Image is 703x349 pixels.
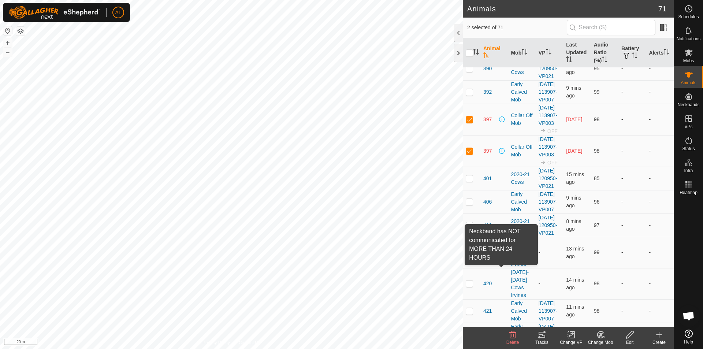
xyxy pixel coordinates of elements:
img: to [540,128,546,134]
span: 16 Oct 2025, 7:14 am [566,218,581,232]
td: - [646,214,674,237]
td: - [646,268,674,299]
a: [DATE] 113907-VP003 [539,136,557,157]
div: [DATE]-[DATE] Cows Irvines [511,268,532,299]
span: Status [682,146,695,151]
a: [DATE] 113907-VP003 [539,105,557,126]
span: 99 [594,89,600,95]
span: 95 [594,66,600,71]
span: 390 [483,65,492,73]
span: OFF [547,160,558,166]
div: Early Calved Mob [511,300,532,323]
span: 421 [483,307,492,315]
td: - [646,323,674,346]
td: - [618,80,646,104]
div: Open chat [678,305,700,327]
div: Early Calved Mob [511,190,532,214]
span: Neckbands [677,103,699,107]
span: 98 [594,281,600,286]
th: Battery [618,38,646,68]
span: Help [684,340,693,344]
td: - [646,167,674,190]
span: 16 Oct 2025, 7:07 am [566,171,584,185]
span: 71 [658,3,666,14]
p-sorticon: Activate to sort [521,50,527,56]
button: – [3,48,12,57]
td: - [618,268,646,299]
div: Early Calved Mob [511,323,532,346]
span: Mobs [683,59,694,63]
div: 2020-21 Cows [511,218,532,233]
td: - [618,57,646,80]
button: + [3,38,12,47]
span: 16 Oct 2025, 7:13 am [566,85,581,99]
td: - [646,104,674,135]
div: Collar Off Mob [511,143,532,159]
span: 397 [483,147,492,155]
span: 406 [483,198,492,206]
span: 12 Oct 2025, 11:14 pm [566,116,582,122]
span: 401 [483,175,492,182]
span: Delete [506,340,519,345]
span: 16 Oct 2025, 7:10 am [566,304,584,318]
p-sorticon: Activate to sort [473,50,479,56]
h2: Animals [467,4,658,13]
td: - [618,299,646,323]
div: Collar Off Mob [511,112,532,127]
a: [DATE] 120950-VP021 [539,215,557,236]
app-display-virtual-paddock-transition: - [539,281,540,286]
span: Schedules [678,15,699,19]
a: [DATE] 113907-VP007 [539,191,557,212]
p-sorticon: Activate to sort [483,53,489,59]
th: VP [536,38,563,68]
span: 85 [594,175,600,181]
span: VPs [684,125,692,129]
td: - [618,167,646,190]
span: AL [115,9,121,16]
td: - [618,214,646,237]
th: Last Updated [563,38,591,68]
td: - [646,237,674,268]
a: [DATE] 120950-VP021 [539,58,557,79]
th: Animal [480,38,508,68]
div: 2020-21 Cows [511,61,532,76]
div: [DATE]-[DATE] Cows Irvines [511,237,532,268]
a: Contact Us [239,339,260,346]
p-sorticon: Activate to sort [546,50,551,56]
app-display-virtual-paddock-transition: - [539,249,540,255]
p-sorticon: Activate to sort [602,57,607,63]
button: Reset Map [3,26,12,35]
td: - [618,237,646,268]
a: [DATE] 113907-VP007 [539,81,557,103]
td: - [618,323,646,346]
p-sorticon: Activate to sort [632,53,637,59]
span: 97 [594,222,600,228]
span: 392 [483,88,492,96]
div: Create [644,339,674,346]
img: Gallagher Logo [9,6,100,19]
span: 397 [483,116,492,123]
div: 2020-21 Cows [511,171,532,186]
span: 413 [483,222,492,229]
img: to [540,159,546,165]
a: [DATE] 113907-VP007 [539,324,557,345]
p-sorticon: Activate to sort [566,57,572,63]
span: 16 Oct 2025, 7:08 am [566,277,584,290]
span: 98 [594,148,600,154]
p-sorticon: Activate to sort [663,50,669,56]
a: [DATE] 120950-VP021 [539,168,557,189]
td: - [646,80,674,104]
span: 16 Oct 2025, 7:09 am [566,246,584,259]
td: - [646,135,674,167]
td: - [646,57,674,80]
div: Change VP [557,339,586,346]
div: Early Calved Mob [511,81,532,104]
div: Edit [615,339,644,346]
span: 418 [483,249,492,256]
span: OFF [547,128,558,134]
span: 420 [483,280,492,287]
span: 99 [594,249,600,255]
th: Mob [508,38,535,68]
button: Map Layers [16,27,25,36]
th: Alerts [646,38,674,68]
